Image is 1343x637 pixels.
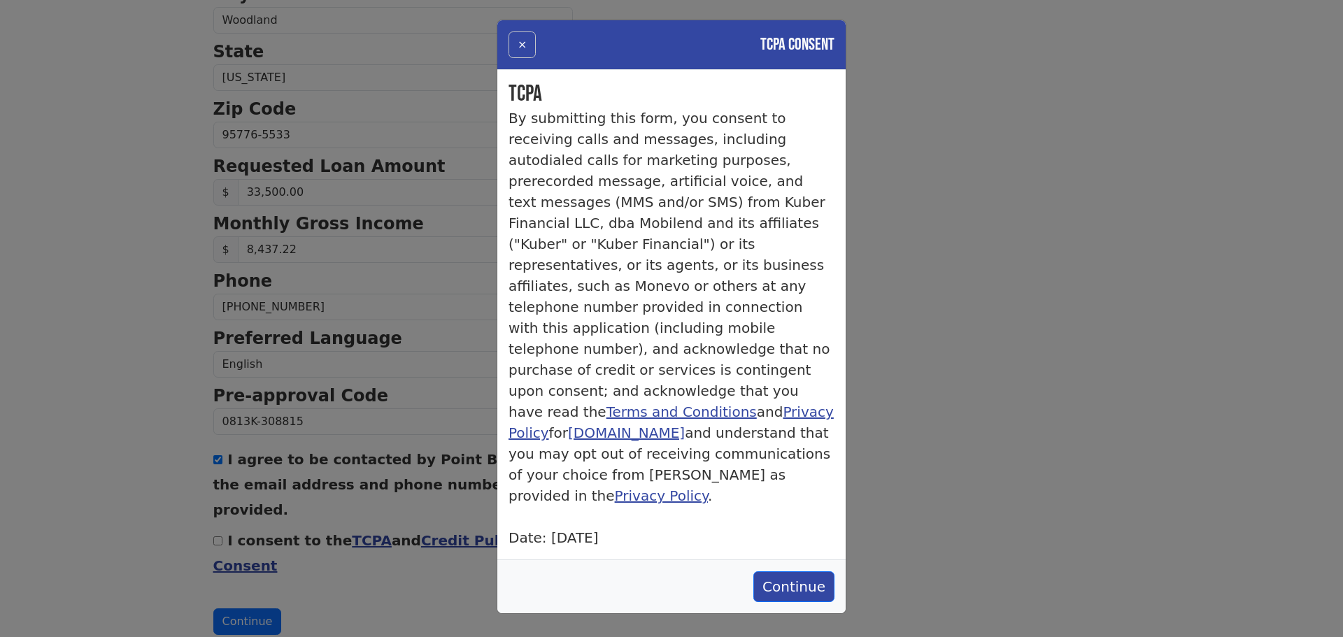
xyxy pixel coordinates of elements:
button: × [509,31,536,58]
a: Privacy Policy [509,403,834,441]
bold: TCPA [509,80,542,108]
p: By submitting this form, you consent to receiving calls and messages, including autodialed calls ... [509,108,834,506]
a: [DOMAIN_NAME] [568,424,685,441]
p1: Date: [DATE] [509,529,599,546]
h4: TCPA Consent [760,32,834,57]
a: Privacy Policy [615,487,708,504]
a: Terms and Conditions [606,403,757,420]
button: Continue [753,571,834,602]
